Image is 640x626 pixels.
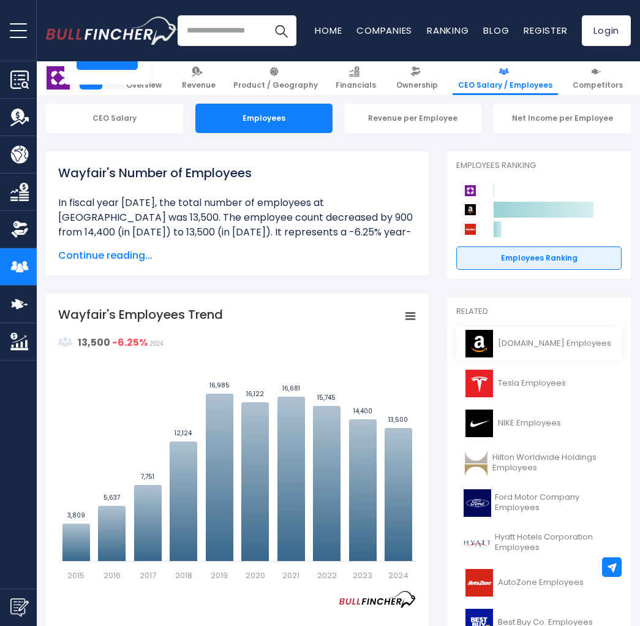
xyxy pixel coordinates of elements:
span: Competitors [573,80,623,90]
a: Employees Ranking [456,246,622,270]
img: Bullfincher logo [46,17,178,45]
span: Product / Geography [233,80,318,90]
span: Tesla Employees [498,378,566,389]
a: AutoZone Employees [456,566,622,600]
span: [DOMAIN_NAME] Employees [498,338,611,349]
text: 2017 [140,570,156,581]
text: 2020 [246,570,265,581]
button: Search [266,15,296,46]
img: AMZN logo [464,330,494,357]
img: TSLA logo [464,370,494,397]
div: CEO Salary [46,104,183,133]
p: Employees Ranking [456,161,622,171]
a: Ford Motor Company Employees [456,486,622,520]
span: Continue reading... [58,248,416,263]
div: Employees [195,104,333,133]
text: 16,122 [246,389,264,399]
a: Companies [356,24,412,37]
span: Financials [336,80,376,90]
img: AutoZone competitors logo [462,221,478,237]
text: 14,400 [353,407,372,416]
text: 12,124 [175,429,192,438]
a: Tesla Employees [456,367,622,400]
img: Amazon.com competitors logo [462,202,478,218]
img: graph_employee_icon.svg [58,335,73,349]
text: 2024 [388,570,408,581]
span: NIKE Employees [498,418,561,429]
span: Ford Motor Company Employees [495,492,614,513]
p: Related [456,307,622,317]
a: NIKE Employees [456,407,622,440]
text: 2016 [104,570,121,581]
a: Financials [330,61,382,95]
a: Hyatt Hotels Corporation Employees [456,526,622,560]
a: Ownership [391,61,443,95]
div: Revenue per Employee [345,104,482,133]
span: CEO Salary / Employees [458,80,552,90]
span: 2024 [149,340,163,347]
span: AutoZone Employees [498,578,584,588]
span: Overview [126,80,162,90]
text: 7,751 [141,472,154,481]
strong: 13,500 [78,335,110,349]
text: 16,985 [209,381,230,390]
a: Product / Geography [228,61,323,95]
a: Go to homepage [46,17,178,45]
svg: Wayfair's Employees Trend [58,306,416,582]
text: 3,809 [67,511,85,520]
img: NKE logo [464,410,494,437]
img: F logo [464,489,491,517]
text: 13,500 [388,415,408,424]
a: CEO Salary / Employees [453,61,558,95]
a: Login [582,15,631,46]
text: 5,637 [104,493,120,502]
a: Revenue [176,61,221,95]
a: Blog [483,24,509,37]
tspan: Wayfair's Employees Trend [58,306,223,323]
text: 2019 [211,570,228,581]
text: 2015 [67,570,85,581]
a: Hilton Worldwide Holdings Employees [456,446,622,480]
div: Net Income per Employee [494,104,631,133]
img: AZO logo [464,569,494,597]
strong: -6.25% [112,335,148,349]
strong: + [89,53,95,64]
img: H logo [464,529,491,557]
a: Home [315,24,342,37]
img: W logo [47,66,70,90]
text: 15,745 [317,393,336,402]
img: Wayfair competitors logo [462,183,478,199]
img: HLT logo [464,449,489,477]
span: Ownership [396,80,438,90]
a: Competitors [567,61,628,95]
li: In fiscal year [DATE], the total number of employees at [GEOGRAPHIC_DATA] was 13,500. The employe... [58,196,416,254]
span: Hilton Worldwide Holdings Employees [492,452,614,473]
h1: Wayfair's Number of Employees [58,164,416,182]
span: Revenue [182,80,216,90]
a: Register [524,24,567,37]
a: Ranking [427,24,469,37]
text: 2022 [317,570,337,581]
span: Hyatt Hotels Corporation Employees [495,532,614,553]
text: 2023 [353,570,372,581]
text: 2018 [175,570,192,581]
text: 2021 [282,570,299,581]
img: Ownership [10,220,29,239]
a: [DOMAIN_NAME] Employees [456,327,622,361]
text: 16,681 [282,384,300,393]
